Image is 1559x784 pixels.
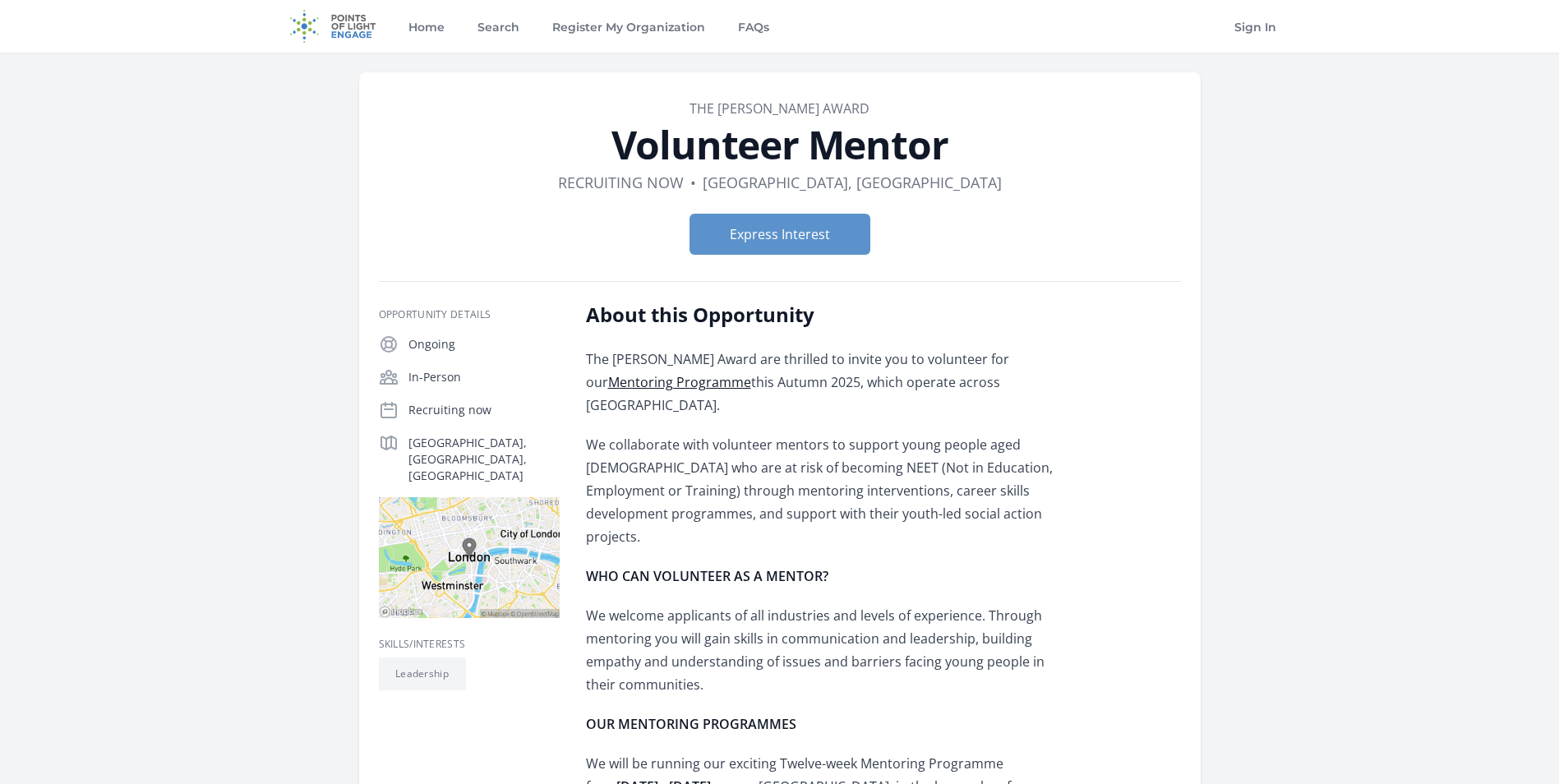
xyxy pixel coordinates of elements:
[586,302,1067,328] h2: About this Opportunity
[379,308,560,321] h3: Opportunity Details
[408,435,560,484] p: [GEOGRAPHIC_DATA], [GEOGRAPHIC_DATA], [GEOGRAPHIC_DATA]
[558,171,684,194] dd: Recruiting now
[379,638,560,651] h3: Skills/Interests
[408,336,560,353] p: Ongoing
[586,433,1067,548] p: We collaborate with volunteer mentors to support young people aged [DEMOGRAPHIC_DATA] who are at ...
[586,715,796,733] strong: OUR MENTORING PROGRAMMES
[690,171,696,194] div: •
[690,99,869,118] a: The [PERSON_NAME] Award
[379,125,1181,164] h1: Volunteer Mentor
[586,567,828,585] strong: WHO CAN VOLUNTEER AS A MENTOR?
[690,214,870,255] button: Express Interest
[703,171,1002,194] dd: [GEOGRAPHIC_DATA], [GEOGRAPHIC_DATA]
[408,369,560,385] p: In-Person
[608,373,751,391] a: Mentoring Programme
[379,657,466,690] li: Leadership
[379,497,560,618] img: Map
[586,604,1067,696] p: We welcome applicants of all industries and levels of experience. Through mentoring you will gain...
[408,402,560,418] p: Recruiting now
[586,348,1067,417] p: The [PERSON_NAME] Award are thrilled to invite you to volunteer for our this Autumn 2025, which o...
